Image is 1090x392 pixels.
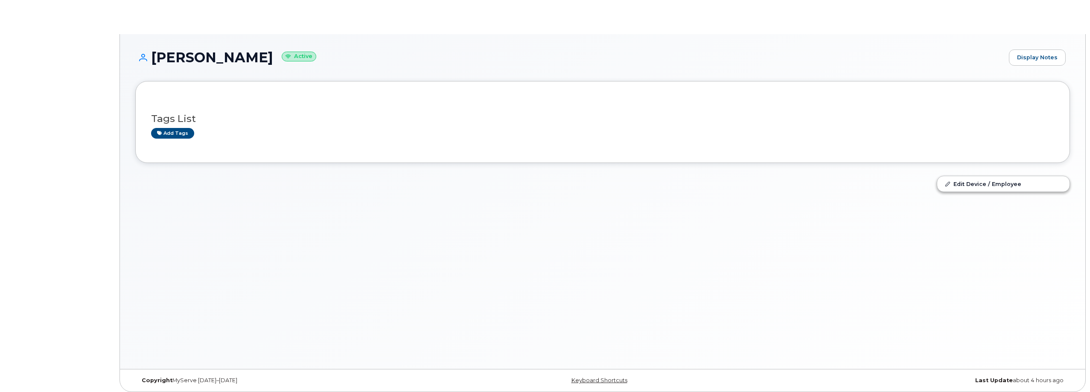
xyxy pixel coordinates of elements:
a: Display Notes [1009,49,1066,66]
a: Keyboard Shortcuts [571,377,627,383]
h1: [PERSON_NAME] [135,50,1005,65]
strong: Copyright [142,377,172,383]
div: MyServe [DATE]–[DATE] [135,377,447,384]
a: Edit Device / Employee [937,176,1070,192]
strong: Last Update [975,377,1013,383]
h3: Tags List [151,113,1054,124]
small: Active [282,52,316,61]
a: Add tags [151,128,194,139]
div: about 4 hours ago [758,377,1070,384]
